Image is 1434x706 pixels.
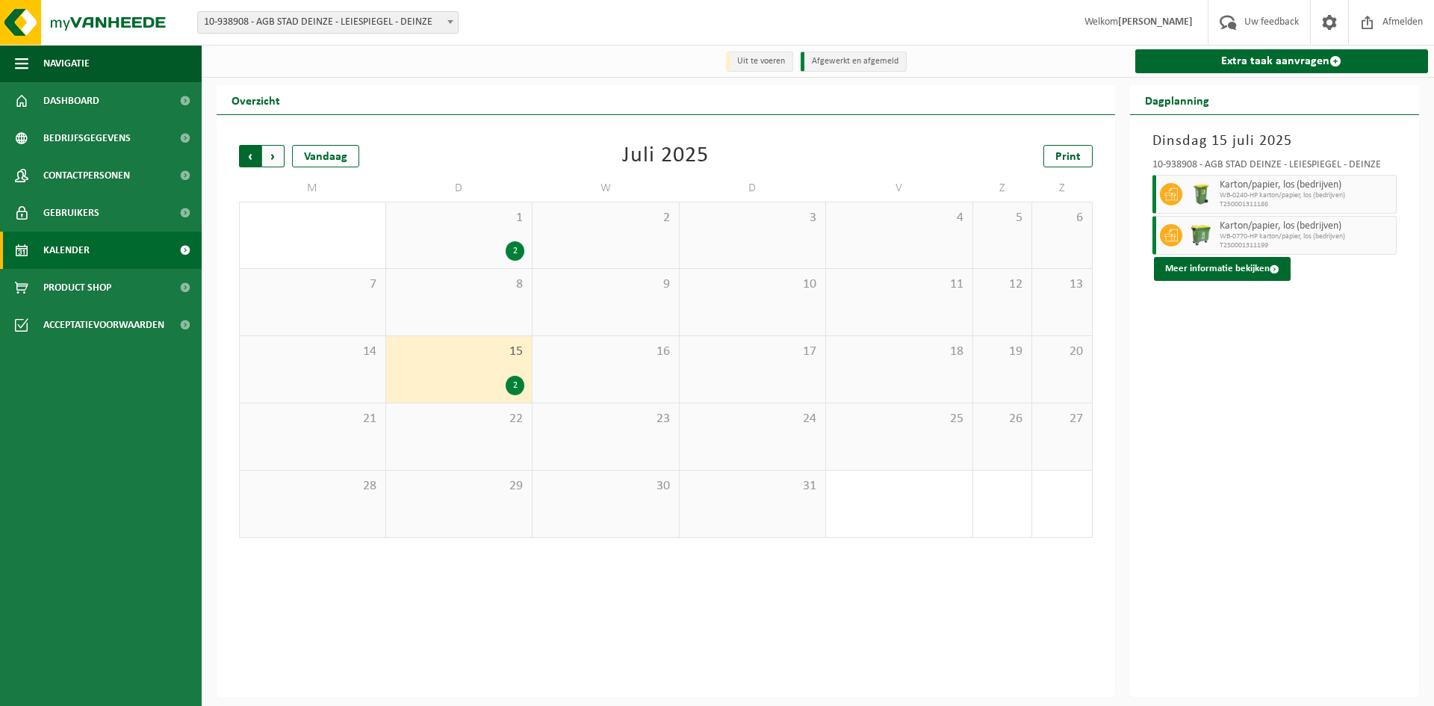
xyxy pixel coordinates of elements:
[687,411,819,427] span: 24
[1220,232,1393,241] span: WB-0770-HP karton/papier, los (bedrijven)
[43,232,90,269] span: Kalender
[394,210,525,226] span: 1
[1220,179,1393,191] span: Karton/papier, los (bedrijven)
[826,175,973,202] td: V
[622,145,709,167] div: Juli 2025
[1040,411,1084,427] span: 27
[394,344,525,360] span: 15
[1220,220,1393,232] span: Karton/papier, los (bedrijven)
[726,52,793,72] li: Uit te voeren
[43,82,99,120] span: Dashboard
[687,344,819,360] span: 17
[687,210,819,226] span: 3
[680,175,827,202] td: D
[981,210,1025,226] span: 5
[1190,224,1212,247] img: WB-0770-HPE-GN-51
[981,276,1025,293] span: 12
[540,344,671,360] span: 16
[506,241,524,261] div: 2
[262,145,285,167] span: Volgende
[1154,257,1291,281] button: Meer informatie bekijken
[1055,151,1081,163] span: Print
[43,194,99,232] span: Gebruikers
[247,276,378,293] span: 7
[43,306,164,344] span: Acceptatievoorwaarden
[801,52,907,72] li: Afgewerkt en afgemeld
[1152,130,1397,152] h3: Dinsdag 15 juli 2025
[687,478,819,495] span: 31
[1220,191,1393,200] span: WB-0240-HP karton/papier, los (bedrijven)
[506,376,524,395] div: 2
[834,344,965,360] span: 18
[197,11,459,34] span: 10-938908 - AGB STAD DEINZE - LEIESPIEGEL - DEINZE
[981,411,1025,427] span: 26
[394,411,525,427] span: 22
[834,478,965,495] span: 1
[247,210,378,226] span: 30
[1220,241,1393,250] span: T250001311199
[43,269,111,306] span: Product Shop
[239,145,261,167] span: Vorige
[394,478,525,495] span: 29
[43,45,90,82] span: Navigatie
[1220,200,1393,209] span: T250001311186
[1135,49,1429,73] a: Extra taak aanvragen
[43,120,131,157] span: Bedrijfsgegevens
[981,478,1025,495] span: 2
[834,411,965,427] span: 25
[687,276,819,293] span: 10
[540,210,671,226] span: 2
[973,175,1033,202] td: Z
[1043,145,1093,167] a: Print
[1040,210,1084,226] span: 6
[1040,344,1084,360] span: 20
[394,276,525,293] span: 8
[1040,276,1084,293] span: 13
[1040,478,1084,495] span: 3
[247,344,378,360] span: 14
[1118,16,1193,28] strong: [PERSON_NAME]
[540,411,671,427] span: 23
[834,276,965,293] span: 11
[540,478,671,495] span: 30
[1190,183,1212,205] img: WB-0240-HPE-GN-51
[217,85,295,114] h2: Overzicht
[1130,85,1224,114] h2: Dagplanning
[239,175,386,202] td: M
[540,276,671,293] span: 9
[247,478,378,495] span: 28
[981,344,1025,360] span: 19
[247,411,378,427] span: 21
[292,145,359,167] div: Vandaag
[198,12,458,33] span: 10-938908 - AGB STAD DEINZE - LEIESPIEGEL - DEINZE
[43,157,130,194] span: Contactpersonen
[533,175,680,202] td: W
[386,175,533,202] td: D
[834,210,965,226] span: 4
[1152,160,1397,175] div: 10-938908 - AGB STAD DEINZE - LEIESPIEGEL - DEINZE
[1032,175,1092,202] td: Z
